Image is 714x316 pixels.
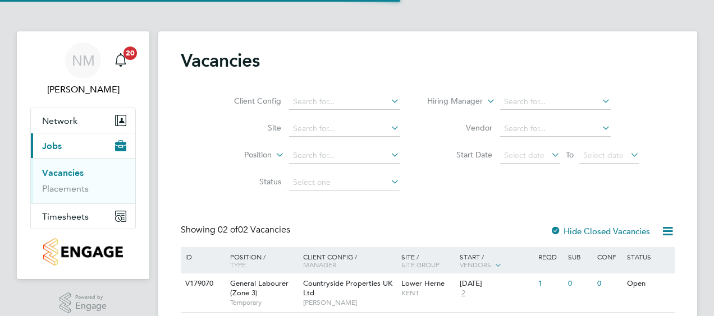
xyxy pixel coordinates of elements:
[230,278,289,298] span: General Labourer (Zone 3)
[289,148,400,164] input: Search for...
[460,289,467,298] span: 2
[418,96,483,107] label: Hiring Manager
[60,292,107,314] a: Powered byEngage
[457,247,535,275] div: Start /
[72,53,95,68] span: NM
[42,211,89,222] span: Timesheets
[289,175,400,190] input: Select one
[460,260,491,269] span: Vendors
[31,108,135,133] button: Network
[207,150,272,161] label: Position
[217,176,281,187] label: Status
[303,260,336,269] span: Manager
[460,279,533,289] div: [DATE]
[30,43,136,96] a: NM[PERSON_NAME]
[182,273,222,294] div: V179070
[42,168,84,178] a: Vacancies
[535,247,565,266] div: Reqd
[428,150,492,160] label: Start Date
[399,247,457,274] div: Site /
[624,273,673,294] div: Open
[217,96,281,106] label: Client Config
[218,224,238,235] span: 02 of
[182,247,222,266] div: ID
[230,260,246,269] span: Type
[550,226,650,236] label: Hide Closed Vacancies
[75,292,107,302] span: Powered by
[230,298,297,307] span: Temporary
[594,247,624,266] div: Conf
[624,247,673,266] div: Status
[43,238,122,266] img: countryside-properties-logo-retina.png
[300,247,399,274] div: Client Config /
[30,83,136,96] span: Nick Murphy
[562,147,577,162] span: To
[565,273,594,294] div: 0
[594,273,624,294] div: 0
[565,247,594,266] div: Sub
[31,204,135,229] button: Timesheets
[123,47,137,60] span: 20
[500,121,611,137] input: Search for...
[289,121,400,137] input: Search for...
[42,141,62,151] span: Jobs
[31,158,135,203] div: Jobs
[42,183,89,194] a: Placements
[181,224,292,236] div: Showing
[500,94,611,110] input: Search for...
[583,150,624,160] span: Select date
[289,94,400,110] input: Search for...
[428,123,492,133] label: Vendor
[31,133,135,158] button: Jobs
[504,150,544,160] span: Select date
[218,224,290,235] span: 02 Vacancies
[303,298,396,307] span: [PERSON_NAME]
[30,238,136,266] a: Go to home page
[42,115,77,126] span: Network
[535,273,565,294] div: 1
[303,278,392,298] span: Countryside Properties UK Ltd
[109,43,132,78] a: 20
[222,247,300,274] div: Position /
[17,31,149,279] nav: Main navigation
[401,278,445,288] span: Lower Herne
[75,301,107,311] span: Engage
[217,123,281,133] label: Site
[401,289,455,298] span: KENT
[401,260,440,269] span: Site Group
[181,49,260,72] h2: Vacancies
